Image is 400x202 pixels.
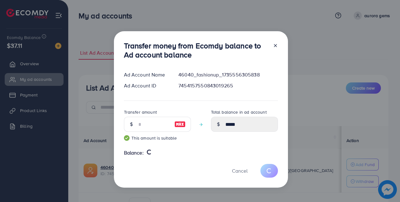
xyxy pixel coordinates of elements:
h3: Transfer money from Ecomdy balance to Ad account balance [124,41,268,59]
img: image [174,121,186,128]
button: Cancel [224,164,255,177]
label: Total balance in ad account [211,109,267,115]
small: This amount is suitable [124,135,191,141]
span: Balance: [124,149,144,156]
img: guide [124,135,130,141]
div: 46040_fashionup_1735556305838 [173,71,283,78]
div: Ad Account ID [119,82,174,89]
div: 7454157550843019265 [173,82,283,89]
label: Transfer amount [124,109,157,115]
div: Ad Account Name [119,71,174,78]
span: Cancel [232,167,248,174]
